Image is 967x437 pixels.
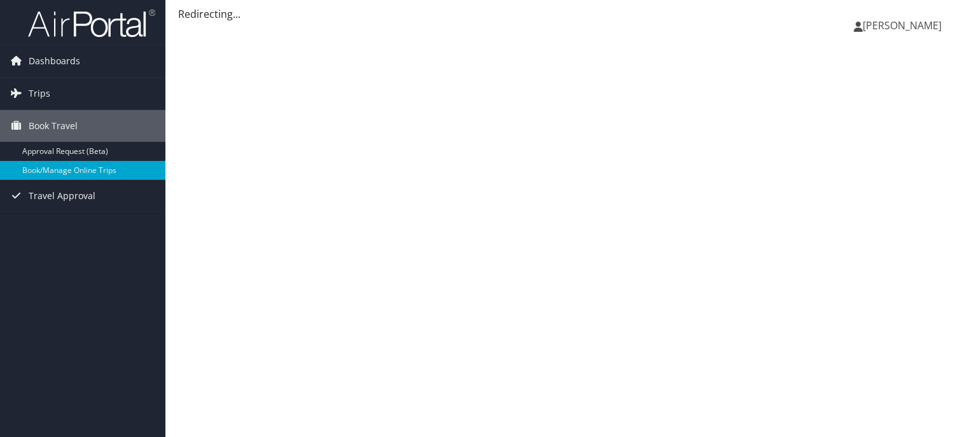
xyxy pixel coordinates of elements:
span: Travel Approval [29,180,95,212]
span: Dashboards [29,45,80,77]
img: airportal-logo.png [28,8,155,38]
a: [PERSON_NAME] [854,6,954,45]
span: [PERSON_NAME] [863,18,942,32]
span: Trips [29,78,50,109]
span: Book Travel [29,110,78,142]
div: Redirecting... [178,6,954,22]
